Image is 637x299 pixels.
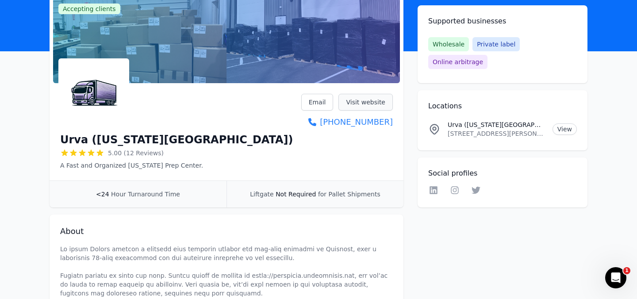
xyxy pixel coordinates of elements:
img: Urva (Delaware Prep Center) [60,60,127,127]
h1: Urva ([US_STATE][GEOGRAPHIC_DATA]) [60,133,293,147]
span: Hour Turnaround Time [111,191,180,198]
span: <24 [96,191,109,198]
span: for Pallet Shipments [318,191,380,198]
a: View [553,123,577,135]
p: [STREET_ADDRESS][PERSON_NAME] [448,129,545,138]
span: 5.00 (12 Reviews) [108,149,164,157]
span: Wholesale [428,37,469,51]
h2: About [60,225,393,238]
a: Visit website [338,94,393,111]
h2: Social profiles [428,168,577,179]
p: Urva ([US_STATE][GEOGRAPHIC_DATA]) Location [448,120,545,129]
a: Email [301,94,334,111]
span: Accepting clients [58,4,120,14]
h2: Locations [428,101,577,111]
span: Online arbitrage [428,55,487,69]
p: A Fast and Organized [US_STATE] Prep Center. [60,161,293,170]
h2: Supported businesses [428,16,577,27]
span: 1 [623,267,630,274]
span: Not Required [276,191,316,198]
a: [PHONE_NUMBER] [301,116,393,128]
iframe: Intercom live chat [605,267,626,288]
span: Private label [472,37,520,51]
span: Liftgate [250,191,273,198]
